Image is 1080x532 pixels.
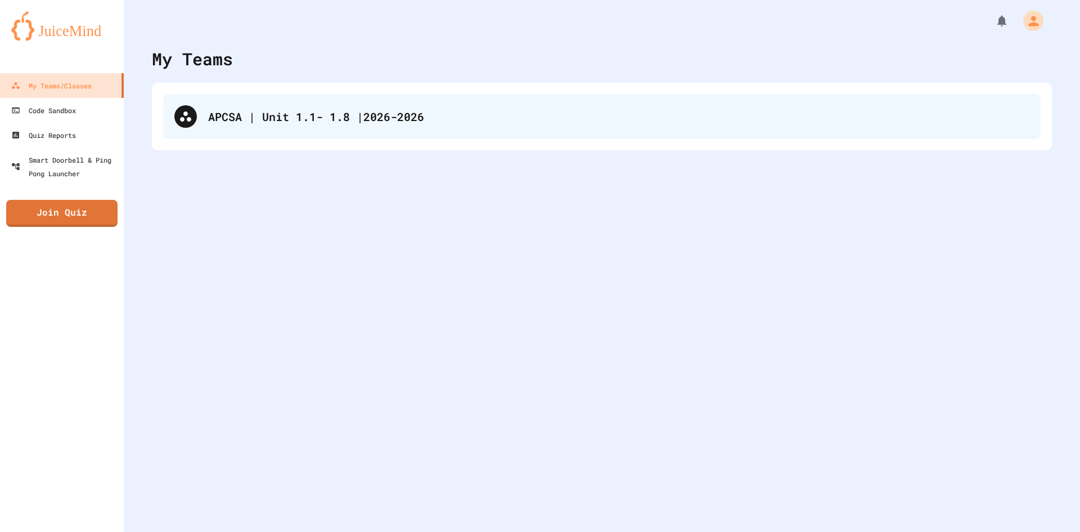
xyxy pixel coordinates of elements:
[152,46,233,71] div: My Teams
[11,153,119,180] div: Smart Doorbell & Ping Pong Launcher
[208,108,1029,125] div: APCSA | Unit 1.1- 1.8 |2026-2026
[11,11,112,41] img: logo-orange.svg
[1011,8,1046,34] div: My Account
[11,128,76,142] div: Quiz Reports
[6,200,118,227] a: Join Quiz
[163,94,1041,139] div: APCSA | Unit 1.1- 1.8 |2026-2026
[11,79,92,92] div: My Teams/Classes
[11,104,76,117] div: Code Sandbox
[974,11,1011,30] div: My Notifications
